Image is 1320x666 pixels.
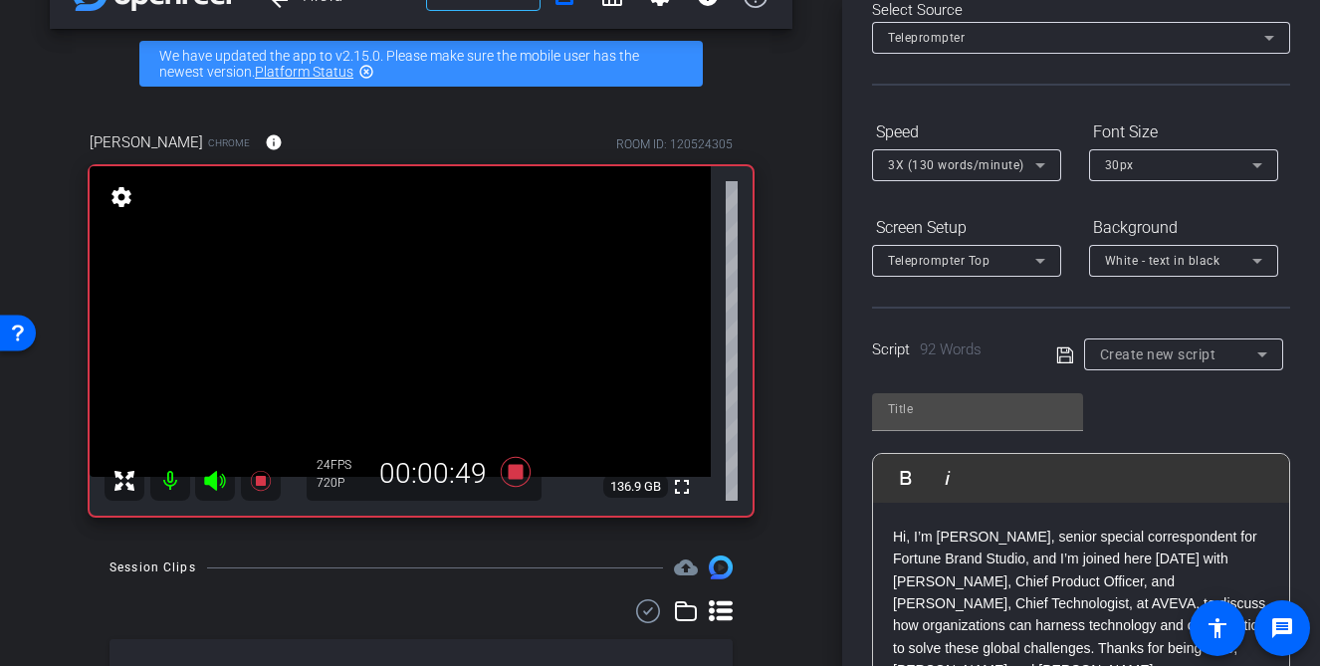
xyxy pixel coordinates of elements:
span: Teleprompter Top [888,254,990,268]
mat-icon: accessibility [1206,616,1229,640]
span: Chrome [208,135,250,150]
div: Session Clips [110,557,196,577]
mat-icon: cloud_upload [674,555,698,579]
span: White - text in black [1105,254,1220,268]
div: Screen Setup [872,211,1061,245]
div: ROOM ID: 120524305 [616,135,733,153]
mat-icon: info [265,133,283,151]
span: [PERSON_NAME] [90,131,203,153]
mat-icon: settings [108,185,135,209]
mat-icon: message [1270,616,1294,640]
span: Create new script [1100,346,1216,362]
div: Background [1089,211,1278,245]
img: Session clips [709,555,733,579]
div: 24 [317,457,366,473]
div: We have updated the app to v2.15.0. Please make sure the mobile user has the newest version. [139,41,703,87]
div: 00:00:49 [366,457,500,491]
span: 30px [1105,158,1134,172]
span: 92 Words [920,340,982,358]
div: Font Size [1089,115,1278,149]
div: Speed [872,115,1061,149]
span: 136.9 GB [603,475,668,499]
span: FPS [330,458,351,472]
span: Destinations for your clips [674,555,698,579]
mat-icon: highlight_off [358,64,374,80]
span: 3X (130 words/minute) [888,158,1024,172]
mat-icon: fullscreen [670,475,694,499]
span: Teleprompter [888,31,965,45]
div: Script [872,338,1028,361]
a: Platform Status [255,64,353,80]
div: 720P [317,475,366,491]
button: Italic (⌘I) [929,458,967,498]
button: Bold (⌘B) [887,458,925,498]
input: Title [888,397,1067,421]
